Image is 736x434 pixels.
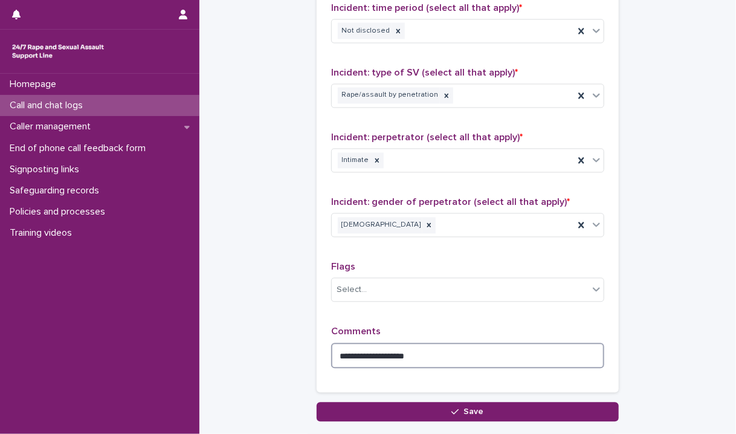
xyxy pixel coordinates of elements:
[331,262,355,272] span: Flags
[5,185,109,196] p: Safeguarding records
[331,133,523,143] span: Incident: perpetrator (select all that apply)
[331,3,522,13] span: Incident: time period (select all that apply)
[337,284,367,297] div: Select...
[5,143,155,154] p: End of phone call feedback form
[10,39,106,63] img: rhQMoQhaT3yELyF149Cw
[5,164,89,175] p: Signposting links
[5,79,66,90] p: Homepage
[5,121,100,132] p: Caller management
[5,206,115,218] p: Policies and processes
[5,227,82,239] p: Training videos
[317,403,619,422] button: Save
[331,68,518,78] span: Incident: type of SV (select all that apply)
[5,100,92,111] p: Call and chat logs
[338,153,370,169] div: Intimate
[338,218,422,234] div: [DEMOGRAPHIC_DATA]
[464,408,484,416] span: Save
[331,198,570,207] span: Incident: gender of perpetrator (select all that apply)
[338,88,440,104] div: Rape/assault by penetration
[331,327,381,337] span: Comments
[338,23,392,39] div: Not disclosed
